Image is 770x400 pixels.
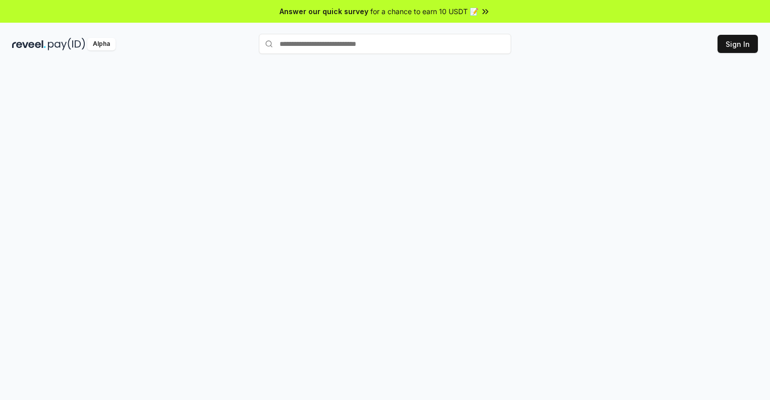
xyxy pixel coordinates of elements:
[48,38,85,50] img: pay_id
[12,38,46,50] img: reveel_dark
[370,6,478,17] span: for a chance to earn 10 USDT 📝
[87,38,116,50] div: Alpha
[280,6,368,17] span: Answer our quick survey
[718,35,758,53] button: Sign In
